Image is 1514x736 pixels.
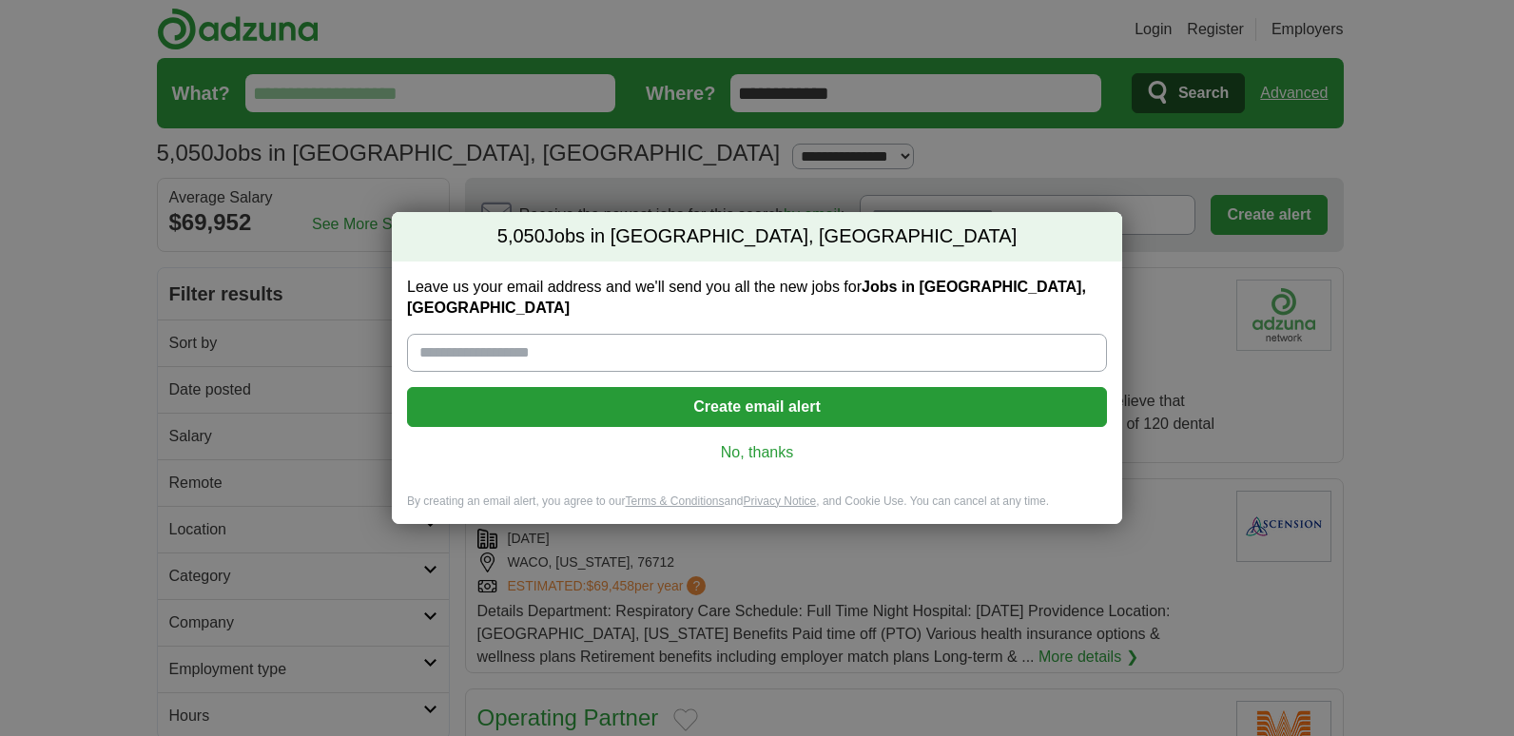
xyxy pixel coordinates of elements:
label: Leave us your email address and we'll send you all the new jobs for [407,277,1107,319]
h2: Jobs in [GEOGRAPHIC_DATA], [GEOGRAPHIC_DATA] [392,212,1122,261]
button: Create email alert [407,387,1107,427]
span: 5,050 [497,223,545,250]
strong: Jobs in [GEOGRAPHIC_DATA], [GEOGRAPHIC_DATA] [407,279,1086,316]
a: Terms & Conditions [625,494,724,508]
a: No, thanks [422,442,1092,463]
a: Privacy Notice [744,494,817,508]
div: By creating an email alert, you agree to our and , and Cookie Use. You can cancel at any time. [392,494,1122,525]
